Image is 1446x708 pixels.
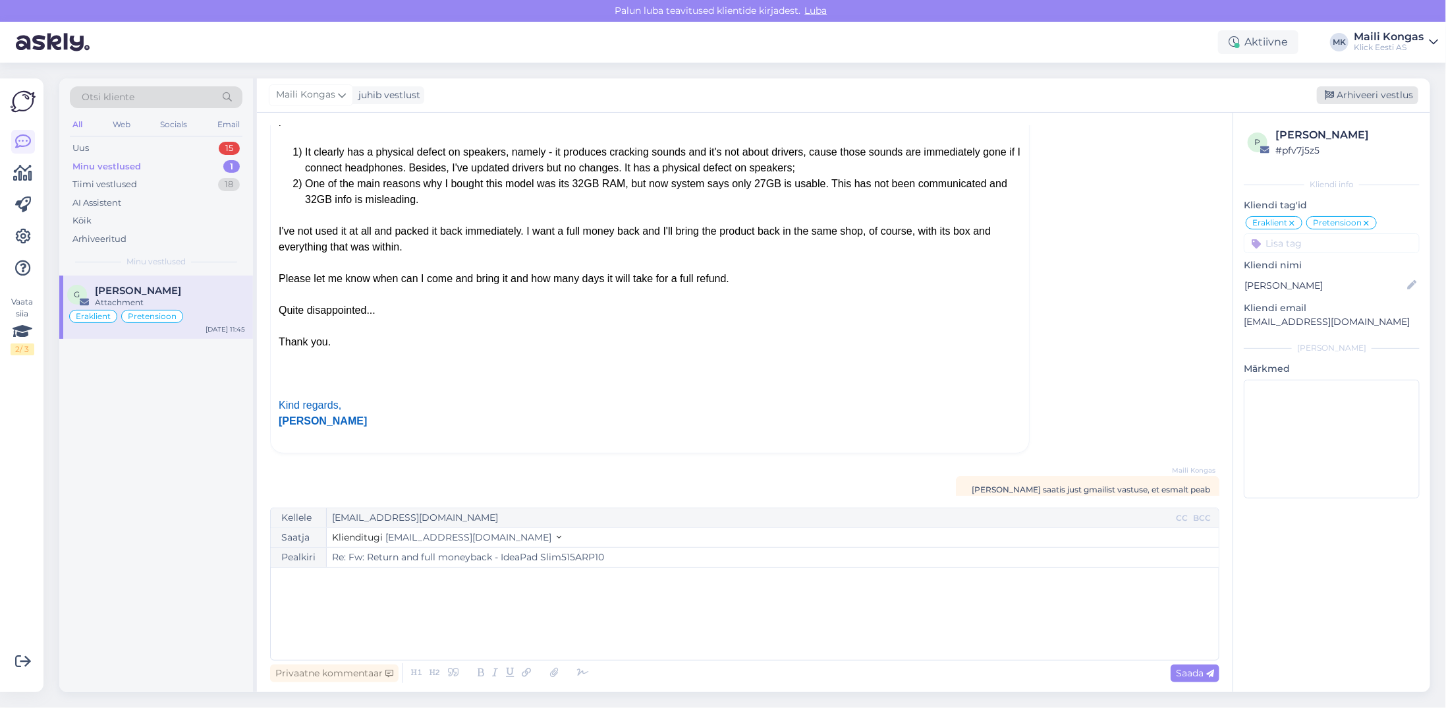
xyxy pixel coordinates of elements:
[110,116,133,133] div: Web
[74,289,80,299] span: G
[279,303,1021,318] div: Quite disappointed...
[271,548,327,567] div: Pealkiri
[1218,30,1298,54] div: Aktiivne
[1244,258,1420,272] p: Kliendi nimi
[305,144,1021,176] div: It clearly has a physical defect on speakers, namely - it produces cracking sounds and it's not a...
[279,399,341,411] span: Kind regards,
[385,531,551,543] span: [EMAIL_ADDRESS][DOMAIN_NAME]
[1354,32,1424,42] div: Maili Kongas
[332,531,561,545] button: Klienditugi [EMAIL_ADDRESS][DOMAIN_NAME]
[206,324,245,334] div: [DATE] 11:45
[95,297,245,309] div: Attachment
[1354,42,1424,53] div: Klick Eesti AS
[279,334,1021,350] div: Thank you.
[279,271,1021,287] div: Please let me know when can I come and bring it and how many days it will take for a full refund.
[353,88,420,102] div: juhib vestlust
[128,312,177,320] span: Pretensioon
[72,160,141,173] div: Minu vestlused
[72,233,126,246] div: Arhiveeritud
[72,142,89,155] div: Uus
[157,116,190,133] div: Socials
[1252,219,1287,227] span: Eraklient
[223,160,240,173] div: 1
[11,296,34,355] div: Vaata siia
[270,664,399,682] div: Privaatne kommentaar
[1244,179,1420,191] div: Kliendi info
[215,116,242,133] div: Email
[1166,465,1215,475] span: Maili Kongas
[1244,301,1420,315] p: Kliendi email
[305,176,1021,208] div: One of the main reasons why I bought this model was its 32GB RAM, but now system says only 27GB i...
[327,548,1219,567] input: Write subject here...
[1354,32,1438,53] a: Maili KongasKlick Eesti AS
[1244,278,1404,293] input: Lisa nimi
[276,88,335,102] span: Maili Kongas
[95,285,181,297] span: Giorgi Tsiklauri
[126,256,186,268] span: Minu vestlused
[11,89,36,114] img: Askly Logo
[72,196,121,210] div: AI Assistent
[1173,512,1190,524] div: CC
[271,528,327,547] div: Saatja
[327,508,1173,527] input: Recepient...
[279,223,1021,255] div: I've not used it at all and packed it back immediately. I want a full money back and I'll bring t...
[72,178,137,191] div: Tiimi vestlused
[219,142,240,155] div: 15
[11,343,34,355] div: 2 / 3
[1244,342,1420,354] div: [PERSON_NAME]
[1244,362,1420,376] p: Märkmed
[82,90,134,104] span: Otsi kliente
[1275,127,1416,143] div: [PERSON_NAME]
[1317,86,1418,104] div: Arhiveeri vestlus
[1244,198,1420,212] p: Kliendi tag'id
[1313,219,1362,227] span: Pretensioon
[72,214,92,227] div: Kõik
[1275,143,1416,158] div: # pfv7j5z5
[1190,512,1213,524] div: BCC
[218,178,240,191] div: 18
[279,415,367,427] b: [PERSON_NAME]
[1255,137,1261,147] span: p
[801,5,831,16] span: Luba
[1244,315,1420,329] p: [EMAIL_ADDRESS][DOMAIN_NAME]
[1176,667,1214,679] span: Saada
[70,116,85,133] div: All
[972,485,1210,506] span: [PERSON_NAME] saatis just gmailist vastuse, et esmalt peab ikkagi hoolduses kontrollima seadet.
[332,531,383,543] span: Klienditugi
[1330,33,1349,51] div: MK
[271,508,327,527] div: Kellele
[76,312,111,320] span: Eraklient
[1244,233,1420,253] input: Lisa tag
